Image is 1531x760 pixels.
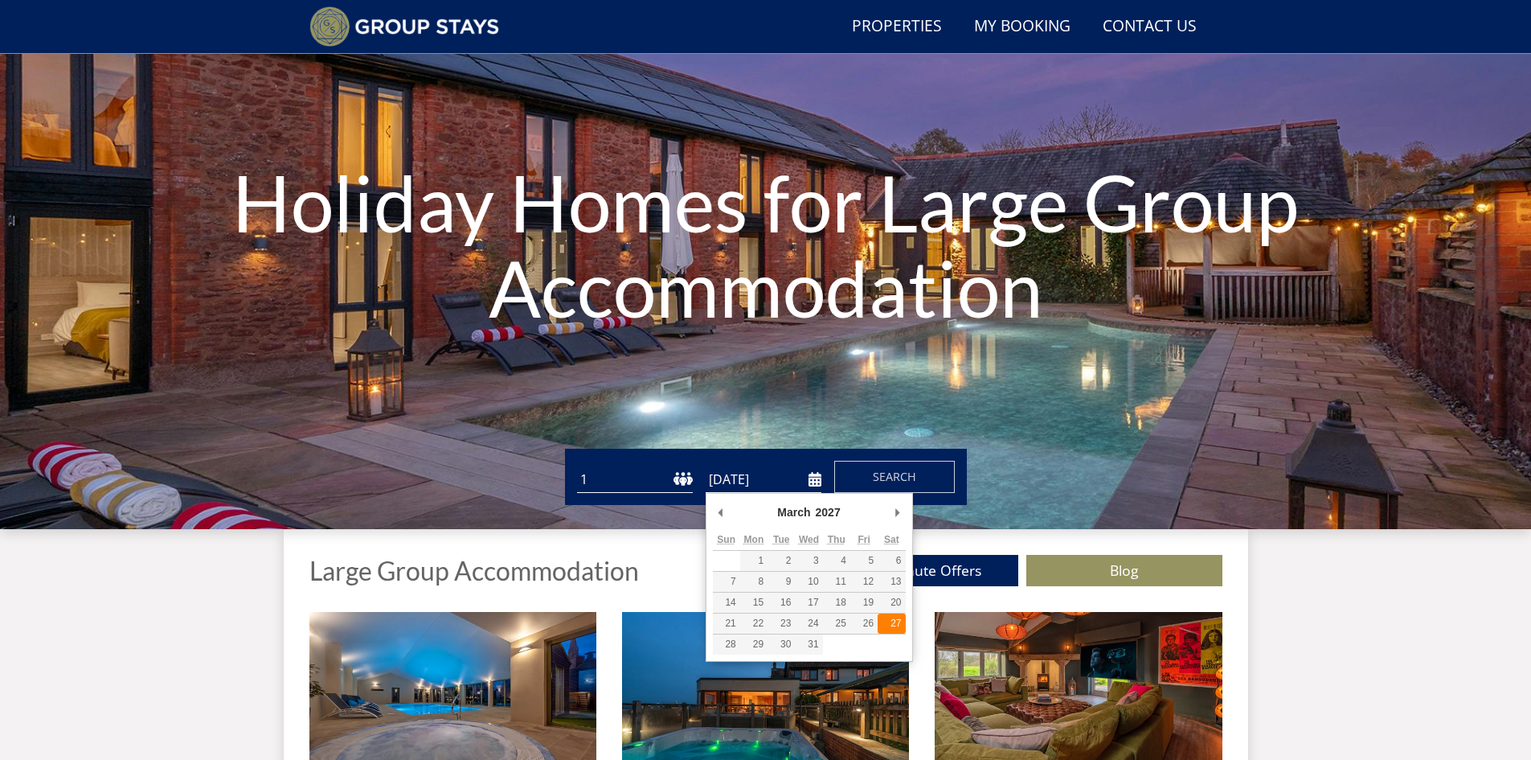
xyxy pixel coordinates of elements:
[878,614,905,634] button: 27
[813,500,843,524] div: 2027
[768,572,795,592] button: 9
[1096,9,1203,45] a: Contact Us
[822,555,1018,586] a: Last Minute Offers
[850,551,878,571] button: 5
[740,572,768,592] button: 8
[858,534,870,545] abbr: Friday
[968,9,1077,45] a: My Booking
[850,614,878,634] button: 26
[795,614,822,634] button: 24
[740,635,768,655] button: 29
[850,572,878,592] button: 12
[768,551,795,571] button: 2
[823,593,850,613] button: 18
[713,635,740,655] button: 28
[823,614,850,634] button: 25
[713,614,740,634] button: 21
[795,572,822,592] button: 10
[850,593,878,613] button: 19
[828,534,845,545] abbr: Thursday
[884,534,899,545] abbr: Saturday
[768,614,795,634] button: 23
[823,572,850,592] button: 11
[773,534,789,545] abbr: Tuesday
[795,593,822,613] button: 17
[775,500,813,524] div: March
[740,593,768,613] button: 15
[878,593,905,613] button: 20
[309,6,500,47] img: Group Stays
[768,635,795,655] button: 30
[744,534,764,545] abbr: Monday
[799,534,819,545] abbr: Wednesday
[878,551,905,571] button: 6
[713,500,729,524] button: Previous Month
[878,572,905,592] button: 13
[873,469,916,484] span: Search
[890,500,906,524] button: Next Month
[706,466,821,493] input: Arrival Date
[230,128,1302,362] h1: Holiday Homes for Large Group Accommodation
[713,593,740,613] button: 14
[795,551,822,571] button: 3
[1026,555,1222,586] a: Blog
[768,593,795,613] button: 16
[717,534,735,545] abbr: Sunday
[713,572,740,592] button: 7
[834,461,955,493] button: Search
[309,557,639,585] h1: Large Group Accommodation
[740,551,768,571] button: 1
[740,614,768,634] button: 22
[823,551,850,571] button: 4
[845,9,948,45] a: Properties
[795,635,822,655] button: 31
